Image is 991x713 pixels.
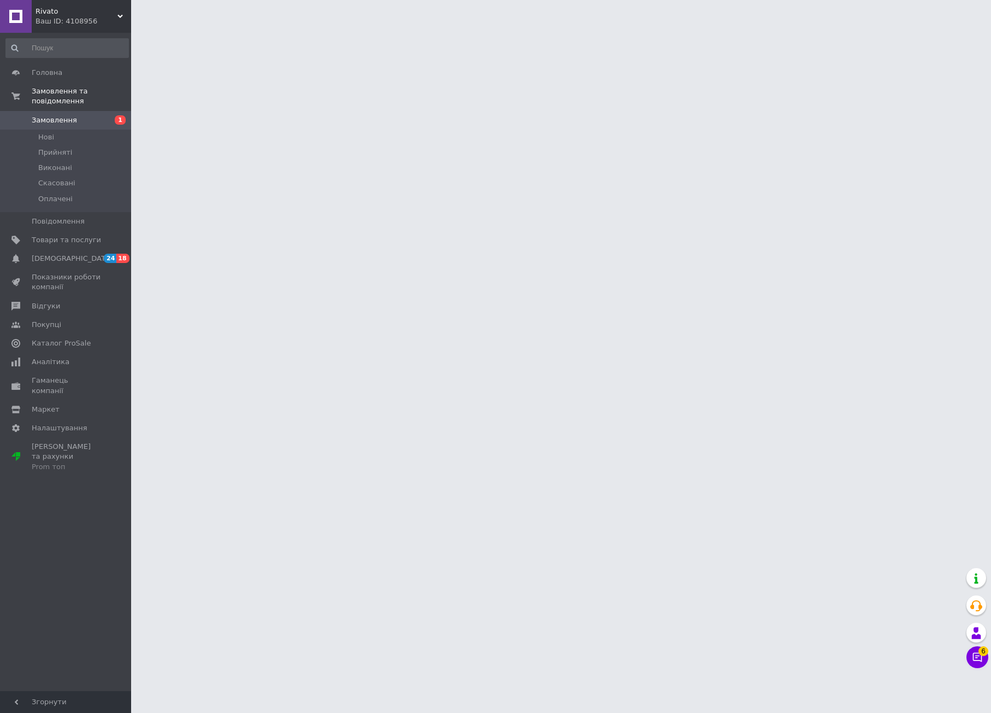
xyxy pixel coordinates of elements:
div: Prom топ [32,462,101,472]
span: Замовлення та повідомлення [32,86,131,106]
button: Чат з покупцем6 [966,646,988,668]
span: Гаманець компанії [32,376,101,395]
div: Ваш ID: 4108956 [36,16,131,26]
span: 1 [115,115,126,125]
span: Оплачені [38,194,73,204]
span: Головна [32,68,62,78]
span: Показники роботи компанії [32,272,101,292]
span: Повідомлення [32,217,85,226]
span: Прийняті [38,148,72,157]
span: Покупці [32,320,61,330]
span: Товари та послуги [32,235,101,245]
span: Нові [38,132,54,142]
input: Пошук [5,38,129,58]
span: Відгуки [32,301,60,311]
span: Аналітика [32,357,69,367]
span: Каталог ProSale [32,338,91,348]
span: Скасовані [38,178,75,188]
span: 6 [978,646,988,656]
span: Замовлення [32,115,77,125]
span: Виконані [38,163,72,173]
span: 24 [104,254,116,263]
span: [PERSON_NAME] та рахунки [32,442,101,472]
span: Налаштування [32,423,87,433]
span: [DEMOGRAPHIC_DATA] [32,254,113,264]
span: Rivato [36,7,117,16]
span: 18 [116,254,129,263]
span: Маркет [32,405,60,414]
